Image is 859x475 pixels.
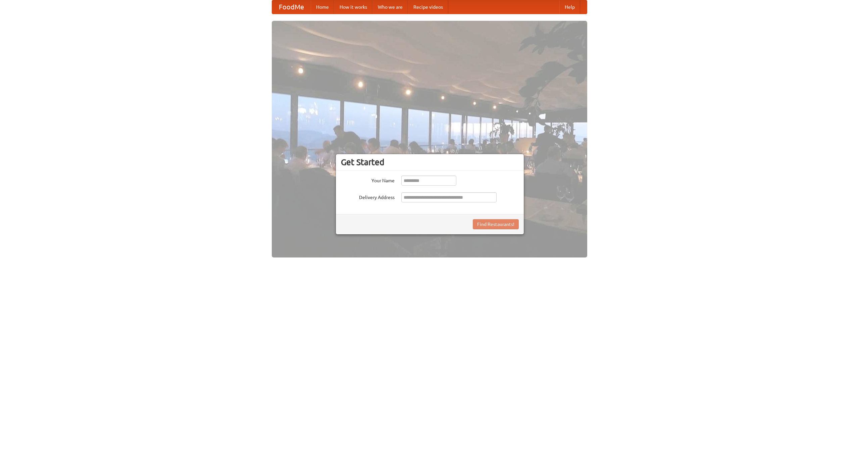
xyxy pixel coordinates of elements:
h3: Get Started [341,157,519,167]
a: How it works [334,0,372,14]
a: Help [559,0,580,14]
a: Home [311,0,334,14]
button: Find Restaurants! [473,219,519,229]
label: Your Name [341,176,395,184]
a: FoodMe [272,0,311,14]
label: Delivery Address [341,192,395,201]
a: Who we are [372,0,408,14]
a: Recipe videos [408,0,448,14]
